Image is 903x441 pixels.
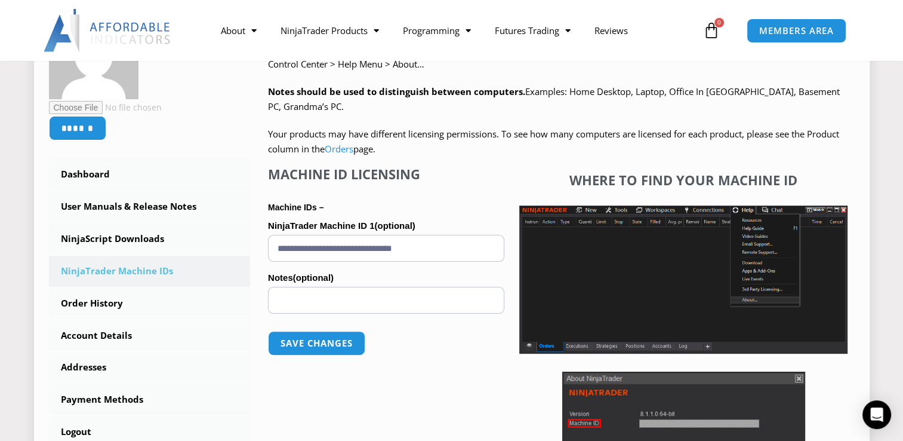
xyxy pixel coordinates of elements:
a: Dashboard [49,159,251,190]
span: (optional) [293,272,334,283]
span: 0 [714,18,724,27]
a: Programming [391,17,483,44]
a: 0 [685,13,738,48]
a: NinjaScript Downloads [49,223,251,255]
img: Screenshot 2025-01-17 1155544 | Affordable Indicators – NinjaTrader [519,206,847,354]
nav: Menu [209,17,700,44]
a: Payment Methods [49,384,251,415]
span: (optional) [374,220,415,231]
a: NinjaTrader Products [269,17,391,44]
a: Order History [49,288,251,319]
a: MEMBERS AREA [747,19,846,43]
a: Addresses [49,352,251,383]
span: Your products may have different licensing permissions. To see how many computers are licensed fo... [268,128,839,155]
a: Orders [325,143,353,155]
span: MEMBERS AREA [759,26,834,35]
a: Reviews [583,17,640,44]
label: Notes [268,269,504,287]
a: User Manuals & Release Notes [49,191,251,222]
a: Futures Trading [483,17,583,44]
img: LogoAI | Affordable Indicators – NinjaTrader [44,9,172,52]
a: Account Details [49,320,251,351]
h4: Where to find your Machine ID [519,172,847,188]
strong: Notes should be used to distinguish between computers. [268,85,525,97]
button: Save changes [268,331,365,356]
strong: Machine IDs – [268,203,323,212]
h4: Machine ID Licensing [268,166,504,182]
a: NinjaTrader Machine IDs [49,256,251,287]
a: About [209,17,269,44]
label: NinjaTrader Machine ID 1 [268,217,504,235]
span: Examples: Home Desktop, Laptop, Office In [GEOGRAPHIC_DATA], Basement PC, Grandma’s PC. [268,85,840,113]
div: Open Intercom Messenger [862,400,891,429]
